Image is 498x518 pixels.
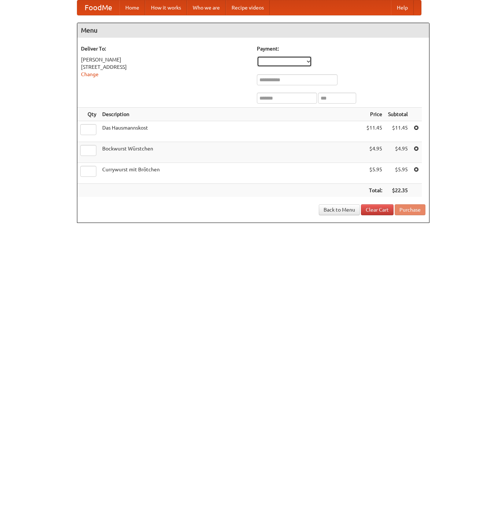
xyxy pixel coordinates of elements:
[364,142,385,163] td: $4.95
[81,56,250,63] div: [PERSON_NAME]
[364,121,385,142] td: $11.45
[81,63,250,71] div: [STREET_ADDRESS]
[99,163,364,184] td: Currywurst mit Brötchen
[77,23,429,38] h4: Menu
[81,71,99,77] a: Change
[385,142,411,163] td: $4.95
[119,0,145,15] a: Home
[99,108,364,121] th: Description
[385,121,411,142] td: $11.45
[77,0,119,15] a: FoodMe
[391,0,414,15] a: Help
[319,204,360,215] a: Back to Menu
[385,163,411,184] td: $5.95
[361,204,394,215] a: Clear Cart
[364,108,385,121] th: Price
[145,0,187,15] a: How it works
[99,142,364,163] td: Bockwurst Würstchen
[364,163,385,184] td: $5.95
[81,45,250,52] h5: Deliver To:
[395,204,425,215] button: Purchase
[187,0,226,15] a: Who we are
[385,184,411,197] th: $22.35
[364,184,385,197] th: Total:
[226,0,270,15] a: Recipe videos
[99,121,364,142] td: Das Hausmannskost
[257,45,425,52] h5: Payment:
[385,108,411,121] th: Subtotal
[77,108,99,121] th: Qty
